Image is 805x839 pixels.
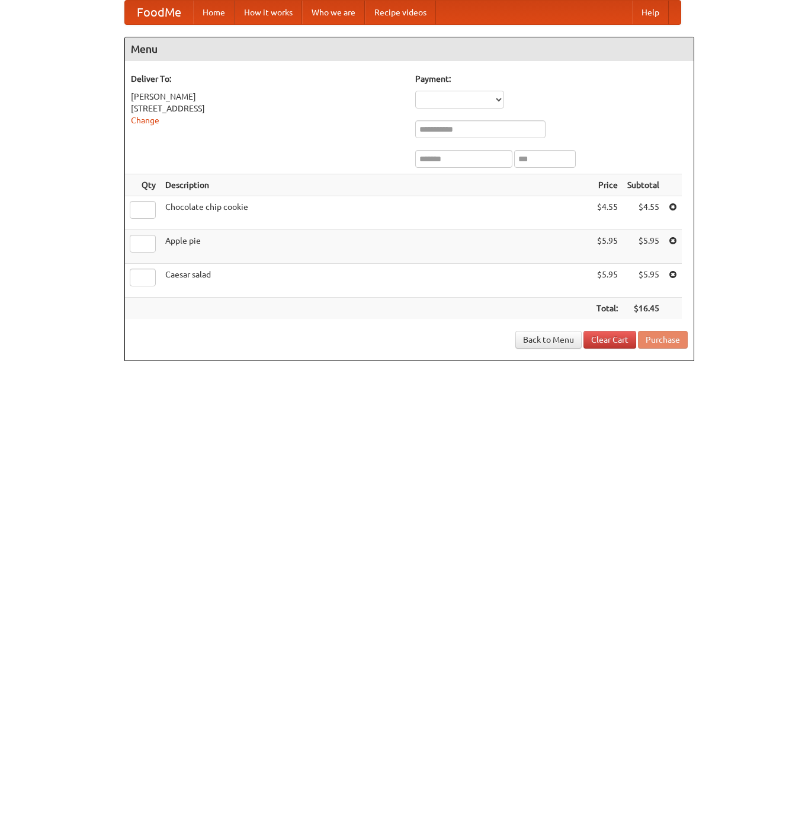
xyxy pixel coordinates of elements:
[131,91,403,103] div: [PERSON_NAME]
[592,298,623,320] th: Total:
[515,331,582,349] a: Back to Menu
[592,264,623,298] td: $5.95
[623,196,664,230] td: $4.55
[623,298,664,320] th: $16.45
[592,196,623,230] td: $4.55
[302,1,365,24] a: Who we are
[125,37,694,61] h4: Menu
[131,103,403,114] div: [STREET_ADDRESS]
[632,1,669,24] a: Help
[161,174,592,196] th: Description
[131,116,159,125] a: Change
[125,174,161,196] th: Qty
[365,1,436,24] a: Recipe videos
[161,264,592,298] td: Caesar salad
[592,230,623,264] td: $5.95
[161,196,592,230] td: Chocolate chip cookie
[415,73,688,85] h5: Payment:
[125,1,193,24] a: FoodMe
[623,264,664,298] td: $5.95
[592,174,623,196] th: Price
[623,174,664,196] th: Subtotal
[623,230,664,264] td: $5.95
[638,331,688,349] button: Purchase
[161,230,592,264] td: Apple pie
[131,73,403,85] h5: Deliver To:
[583,331,636,349] a: Clear Cart
[193,1,235,24] a: Home
[235,1,302,24] a: How it works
